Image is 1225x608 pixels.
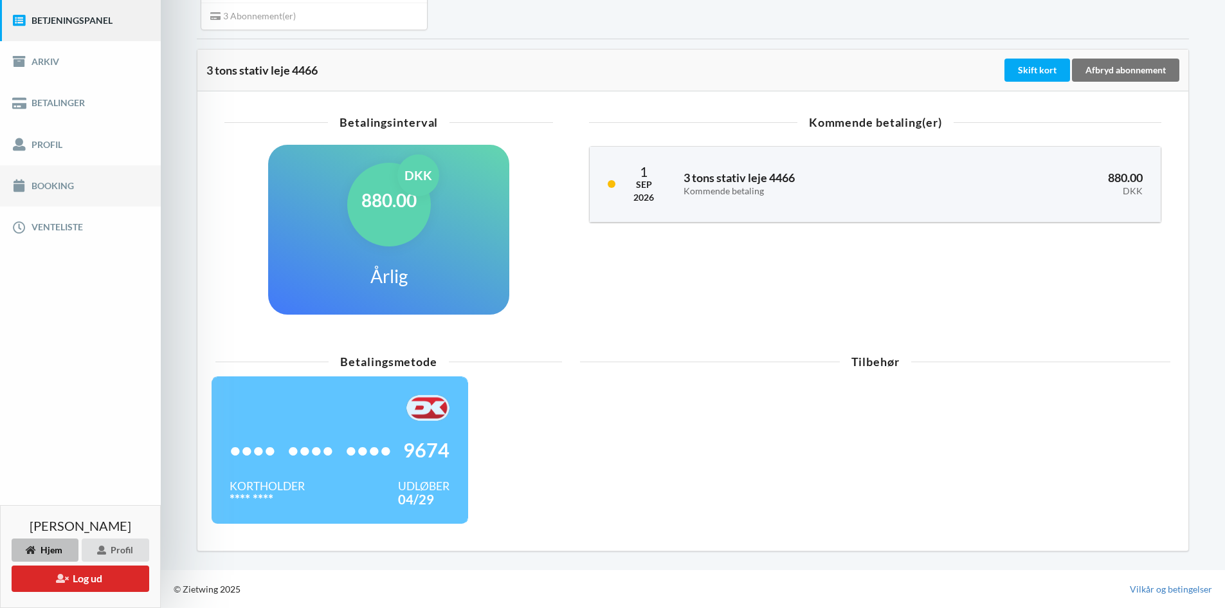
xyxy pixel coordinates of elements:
div: 2026 [633,191,654,204]
div: DKK [397,154,439,196]
span: •••• [287,444,334,457]
span: 9674 [403,444,449,457]
div: Hjem [12,539,78,562]
h3: 3 tons stativ leje 4466 [684,170,942,196]
div: Kommende betaling [684,186,942,197]
h1: 880.00 [361,189,417,212]
div: 1 [633,165,654,178]
h1: Årlig [370,264,408,288]
a: Vilkår og betingelser [1130,583,1212,596]
div: Profil [82,539,149,562]
span: [PERSON_NAME] [30,519,131,532]
div: DKK [961,186,1143,197]
div: Betalingsinterval [224,116,553,128]
div: Tilbehør [580,356,1170,367]
button: Log ud [12,566,149,592]
div: 04/29 [398,493,449,506]
div: 3 tons stativ leje 4466 [206,64,1002,77]
img: F+AAQC4Rur0ZFP9BwAAAABJRU5ErkJggg== [406,395,449,421]
div: Betalingsmetode [215,356,562,367]
h3: 880.00 [961,170,1143,196]
div: Udløber [398,480,449,493]
div: Kommende betaling(er) [589,116,1161,128]
div: Afbryd abonnement [1072,59,1179,82]
div: Skift kort [1004,59,1070,82]
span: •••• [345,444,392,457]
div: Kortholder [230,480,305,493]
div: Sep [633,178,654,191]
span: 3 Abonnement(er) [210,10,296,21]
span: •••• [230,444,276,457]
